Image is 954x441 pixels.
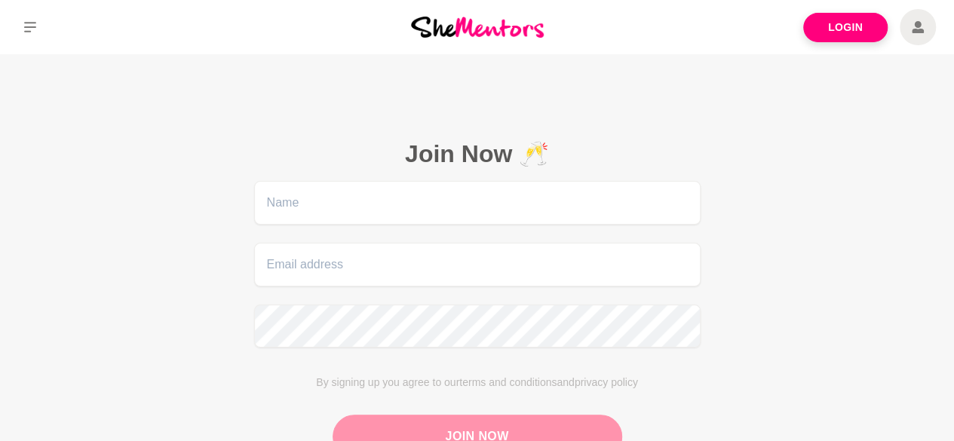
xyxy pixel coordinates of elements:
[411,17,544,37] img: She Mentors Logo
[254,243,701,286] input: Email address
[254,375,701,390] p: By signing up you agree to our and
[459,376,557,388] span: terms and conditions
[254,181,701,225] input: Name
[575,376,638,388] span: privacy policy
[803,13,888,42] a: Login
[254,139,701,169] h2: Join Now 🥂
